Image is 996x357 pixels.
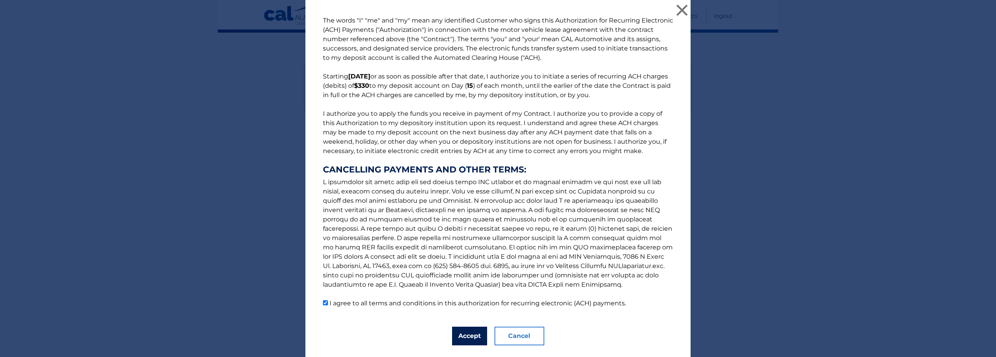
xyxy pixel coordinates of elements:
strong: CANCELLING PAYMENTS AND OTHER TERMS: [323,165,673,174]
b: [DATE] [348,73,370,80]
label: I agree to all terms and conditions in this authorization for recurring electronic (ACH) payments. [330,300,626,307]
b: $330 [354,82,369,89]
button: × [674,2,690,18]
button: Cancel [494,327,544,345]
button: Accept [452,327,487,345]
p: The words "I" "me" and "my" mean any identified Customer who signs this Authorization for Recurri... [315,16,681,308]
b: 15 [467,82,473,89]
